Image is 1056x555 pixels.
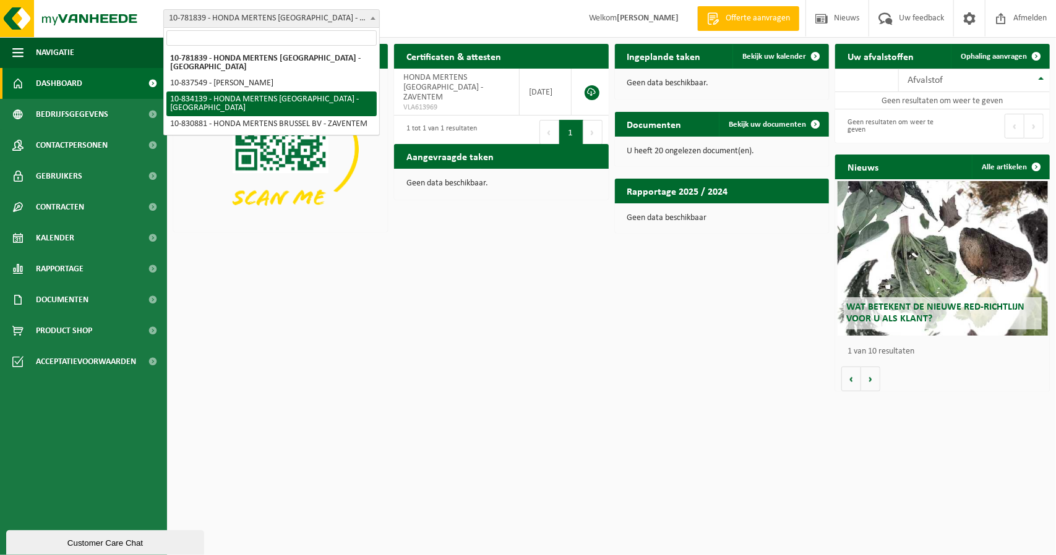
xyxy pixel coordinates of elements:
a: Alle artikelen [972,155,1049,179]
a: Wat betekent de nieuwe RED-richtlijn voor u als klant? [838,181,1048,336]
span: Navigatie [36,37,74,68]
h2: Certificaten & attesten [394,44,513,68]
li: 10-837549 - [PERSON_NAME] [166,75,377,91]
li: 10-830881 - HONDA MERTENS BRUSSEL BV - ZAVENTEM [166,116,377,132]
a: Bekijk uw kalender [732,44,828,69]
span: Offerte aanvragen [723,12,793,25]
span: Acceptatievoorwaarden [36,346,136,377]
span: Dashboard [36,68,82,99]
span: Gebruikers [36,161,82,192]
span: Bekijk uw kalender [742,53,806,61]
span: Ophaling aanvragen [961,53,1027,61]
iframe: chat widget [6,528,207,555]
p: Geen data beschikbaar. [627,79,817,88]
h2: Aangevraagde taken [394,144,506,168]
span: Afvalstof [908,75,943,85]
div: 1 tot 1 van 1 resultaten [400,119,477,146]
p: U heeft 20 ongelezen document(en). [627,147,817,156]
td: [DATE] [520,69,572,116]
span: Documenten [36,284,88,315]
span: HONDA MERTENS [GEOGRAPHIC_DATA] - ZAVENTEM [403,73,483,102]
button: Next [583,120,603,145]
h2: Nieuws [835,155,891,179]
button: 1 [559,120,583,145]
h2: Uw afvalstoffen [835,44,926,68]
p: Geen data beschikbaar. [406,179,596,188]
button: Volgende [861,366,880,391]
button: Next [1024,114,1044,138]
h2: Rapportage 2025 / 2024 [615,179,740,203]
a: Offerte aanvragen [697,6,799,31]
span: 10-781839 - HONDA MERTENS BRUSSEL - ZAVENTEM [164,10,379,27]
span: Bedrijfsgegevens [36,99,108,130]
h2: Documenten [615,112,694,136]
li: 10-781839 - HONDA MERTENS [GEOGRAPHIC_DATA] - [GEOGRAPHIC_DATA] [166,51,377,75]
a: Bekijk rapportage [737,203,828,227]
span: Kalender [36,222,74,253]
p: Geen data beschikbaar [627,214,817,222]
a: Ophaling aanvragen [951,44,1049,69]
button: Previous [539,120,559,145]
p: 1 van 10 resultaten [848,347,1044,356]
div: Geen resultaten om weer te geven [841,112,936,140]
span: VLA613969 [403,103,510,112]
button: Previous [1005,114,1024,138]
strong: [PERSON_NAME] [617,14,679,23]
span: 10-781839 - HONDA MERTENS BRUSSEL - ZAVENTEM [163,9,380,28]
td: Geen resultaten om weer te geven [835,92,1050,109]
span: Wat betekent de nieuwe RED-richtlijn voor u als klant? [847,302,1025,324]
span: Product Shop [36,315,92,346]
span: Contactpersonen [36,130,108,161]
span: Rapportage [36,253,84,284]
button: Vorige [841,366,861,391]
img: Download de VHEPlus App [173,69,388,229]
a: Bekijk uw documenten [719,112,828,137]
h2: Ingeplande taken [615,44,713,68]
span: Bekijk uw documenten [729,121,806,129]
span: Contracten [36,192,84,222]
li: 10-834139 - HONDA MERTENS [GEOGRAPHIC_DATA] - [GEOGRAPHIC_DATA] [166,91,377,116]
